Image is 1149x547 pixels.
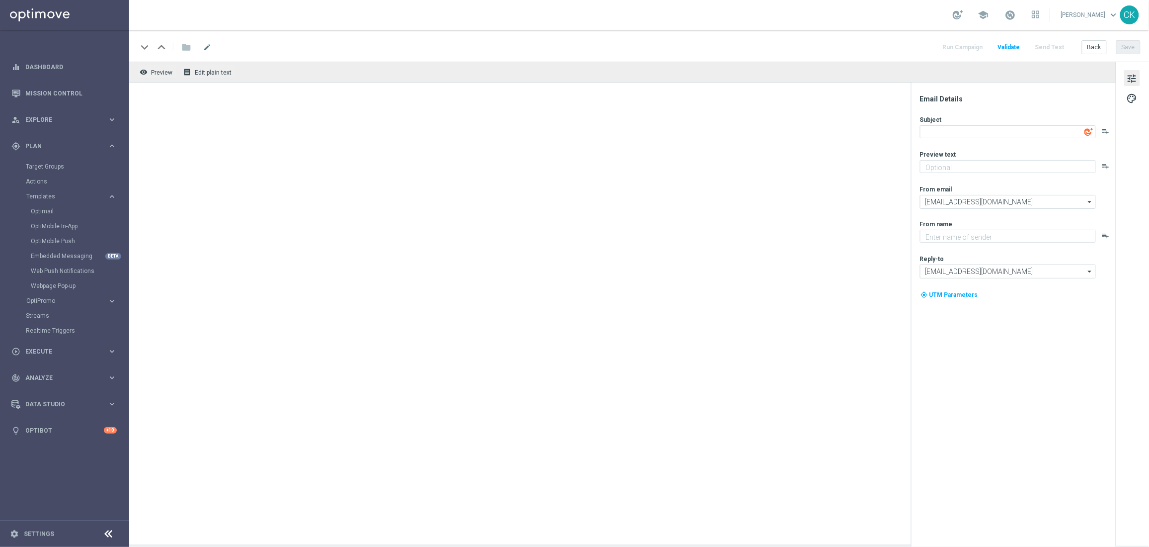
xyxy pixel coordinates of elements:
img: optiGenie.svg [1084,127,1093,136]
a: Streams [26,312,103,320]
i: keyboard_arrow_right [107,296,117,306]
button: play_circle_outline Execute keyboard_arrow_right [11,348,117,356]
span: tune [1127,72,1138,85]
div: Mission Control [11,80,117,106]
a: Mission Control [25,80,117,106]
a: Dashboard [25,54,117,80]
div: Templates [26,189,128,293]
label: From name [920,220,953,228]
button: lightbulb Optibot +10 [11,427,117,435]
a: OptiMobile Push [31,237,103,245]
span: keyboard_arrow_down [1108,9,1119,20]
a: Target Groups [26,163,103,171]
button: Data Studio keyboard_arrow_right [11,400,117,408]
div: Web Push Notifications [31,264,128,278]
div: Analyze [11,373,107,382]
div: Data Studio [11,400,107,409]
button: Validate [996,41,1022,54]
input: Select [920,195,1096,209]
button: palette [1124,90,1140,106]
button: playlist_add [1102,162,1110,170]
i: remove_red_eye [140,68,148,76]
i: arrow_drop_down [1085,195,1095,208]
i: settings [10,530,19,539]
i: play_circle_outline [11,347,20,356]
i: receipt [183,68,191,76]
span: school [978,9,989,20]
i: keyboard_arrow_right [107,347,117,356]
span: Preview [151,69,172,76]
div: Webpage Pop-up [31,278,128,293]
div: Actions [26,174,128,189]
div: CK [1120,5,1139,24]
div: track_changes Analyze keyboard_arrow_right [11,374,117,382]
div: Dashboard [11,54,117,80]
a: Settings [24,531,54,537]
div: Optimail [31,204,128,219]
div: OptiPromo [26,293,128,308]
label: From email [920,185,952,193]
button: tune [1124,70,1140,86]
span: Analyze [25,375,107,381]
a: [PERSON_NAME]keyboard_arrow_down [1060,7,1120,22]
i: keyboard_arrow_right [107,399,117,409]
i: lightbulb [11,426,20,435]
a: Embedded Messaging [31,252,103,260]
i: arrow_drop_down [1085,265,1095,278]
div: Explore [11,115,107,124]
div: Realtime Triggers [26,323,128,338]
i: keyboard_arrow_right [107,141,117,151]
div: BETA [105,253,121,260]
div: Email Details [920,94,1115,103]
button: playlist_add [1102,232,1110,240]
input: Select [920,265,1096,278]
span: OptiPromo [26,298,97,304]
label: Subject [920,116,942,124]
button: person_search Explore keyboard_arrow_right [11,116,117,124]
i: person_search [11,115,20,124]
a: Web Push Notifications [31,267,103,275]
button: Templates keyboard_arrow_right [26,192,117,200]
button: OptiPromo keyboard_arrow_right [26,297,117,305]
div: Target Groups [26,159,128,174]
label: Reply-to [920,255,944,263]
button: playlist_add [1102,127,1110,135]
span: Validate [998,44,1020,51]
i: keyboard_arrow_right [107,115,117,124]
i: my_location [921,291,928,298]
button: receipt Edit plain text [181,66,236,79]
i: keyboard_arrow_right [107,192,117,201]
button: remove_red_eye Preview [137,66,177,79]
span: Execute [25,349,107,355]
button: gps_fixed Plan keyboard_arrow_right [11,142,117,150]
span: Edit plain text [195,69,231,76]
button: Mission Control [11,90,117,97]
span: Plan [25,143,107,149]
span: Explore [25,117,107,123]
a: Webpage Pop-up [31,282,103,290]
div: OptiMobile Push [31,234,128,249]
span: Data Studio [25,401,107,407]
div: Execute [11,347,107,356]
a: Realtime Triggers [26,327,103,335]
div: Embedded Messaging [31,249,128,264]
i: equalizer [11,63,20,72]
a: OptiMobile In-App [31,222,103,230]
a: Actions [26,178,103,185]
i: keyboard_arrow_right [107,373,117,382]
div: OptiMobile In-App [31,219,128,234]
a: Optimail [31,207,103,215]
label: Preview text [920,151,956,159]
button: equalizer Dashboard [11,63,117,71]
